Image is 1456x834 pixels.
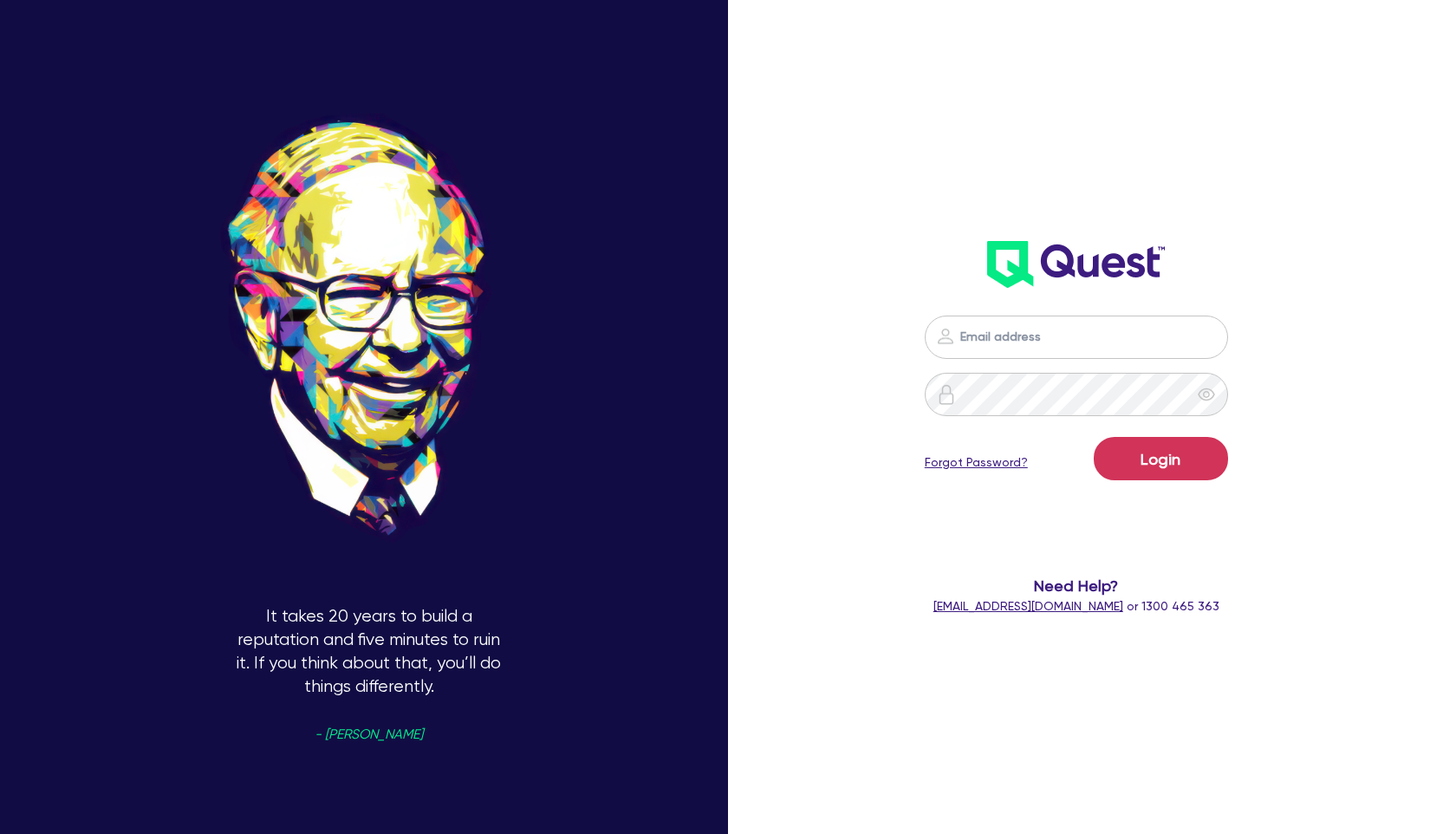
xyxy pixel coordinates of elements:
button: Login [1094,437,1228,480]
span: or 1300 465 363 [933,599,1219,613]
input: Email address [925,316,1228,359]
span: eye [1198,386,1215,403]
img: icon-password [935,326,956,347]
img: wH2k97JdezQIQAAAABJRU5ErkJggg== [987,241,1165,288]
span: - [PERSON_NAME] [315,728,423,741]
span: Need Help? [885,574,1268,597]
img: icon-password [936,384,957,405]
a: [EMAIL_ADDRESS][DOMAIN_NAME] [933,599,1123,613]
a: Forgot Password? [925,453,1028,472]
